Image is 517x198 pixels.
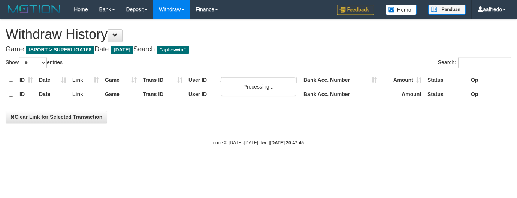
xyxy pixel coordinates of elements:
[185,72,228,87] th: User ID
[424,72,468,87] th: Status
[380,87,424,102] th: Amount
[102,72,140,87] th: Game
[428,4,466,15] img: panduan.png
[69,87,102,102] th: Link
[6,46,511,53] h4: Game: Date: Search:
[26,46,94,54] span: ISPORT > SUPERLIGA168
[386,4,417,15] img: Button%20Memo.svg
[468,87,511,102] th: Op
[213,140,304,145] small: code © [DATE]-[DATE] dwg |
[6,27,511,42] h1: Withdraw History
[6,57,63,68] label: Show entries
[221,77,296,96] div: Processing...
[36,87,69,102] th: Date
[16,72,36,87] th: ID
[270,140,304,145] strong: [DATE] 20:47:45
[140,72,185,87] th: Trans ID
[111,46,133,54] span: [DATE]
[185,87,228,102] th: User ID
[337,4,374,15] img: Feedback.jpg
[228,72,300,87] th: Bank Acc. Name
[424,87,468,102] th: Status
[300,87,380,102] th: Bank Acc. Number
[36,72,69,87] th: Date
[16,87,36,102] th: ID
[69,72,102,87] th: Link
[102,87,140,102] th: Game
[157,46,189,54] span: "apleswin"
[300,72,380,87] th: Bank Acc. Number
[19,57,47,68] select: Showentries
[380,72,424,87] th: Amount
[438,57,511,68] label: Search:
[140,87,185,102] th: Trans ID
[6,111,107,123] button: Clear Link for Selected Transaction
[468,72,511,87] th: Op
[6,4,63,15] img: MOTION_logo.png
[458,57,511,68] input: Search:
